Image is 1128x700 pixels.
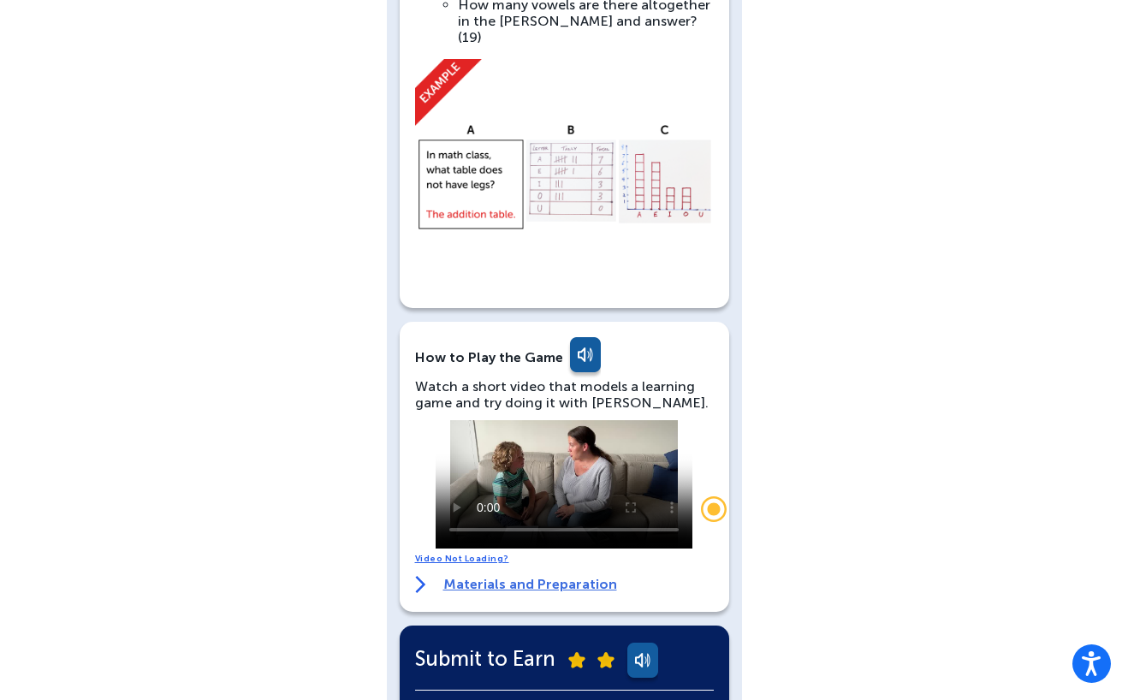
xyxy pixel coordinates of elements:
[415,59,714,293] img: Final_Monday_English.png
[415,378,714,411] div: Watch a short video that models a learning game and try doing it with [PERSON_NAME].
[415,349,563,365] div: How to Play the Game
[415,576,426,593] img: right-arrow.svg
[415,554,509,564] a: Video Not Loading?
[415,650,555,667] span: Submit to Earn
[697,492,731,526] div: Trigger Stonly widget
[415,576,617,593] a: Materials and Preparation
[568,652,585,668] img: submit-star.png
[597,652,614,668] img: submit-star.png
